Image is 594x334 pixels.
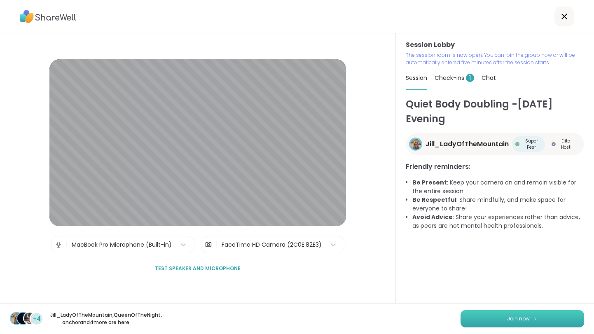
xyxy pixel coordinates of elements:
h1: Quiet Body Doubling -[DATE] Evening [406,97,584,126]
img: anchor [24,313,35,324]
a: Jill_LadyOfTheMountainJill_LadyOfTheMountainSuper PeerSuper PeerElite HostElite Host [406,133,584,155]
li: : Share mindfully, and make space for everyone to share! [412,196,584,213]
li: : Share your experiences rather than advice, as peers are not mental health professionals. [412,213,584,230]
img: ShareWell Logo [20,7,76,26]
button: Test speaker and microphone [152,260,244,277]
span: Elite Host [557,138,574,150]
span: Jill_LadyOfTheMountain [426,139,509,149]
b: Be Respectful [412,196,456,204]
span: Chat [482,74,496,82]
span: Super Peer [521,138,541,150]
h3: Friendly reminders: [406,162,584,172]
img: Jill_LadyOfTheMountain [410,139,421,149]
li: : Keep your camera on and remain visible for the entire session. [412,178,584,196]
img: ShareWell Logomark [533,316,538,321]
span: +4 [33,315,41,323]
span: Session [406,74,427,82]
img: Jill_LadyOfTheMountain [11,313,22,324]
h3: Session Lobby [406,40,584,50]
b: Avoid Advice [412,213,453,221]
span: 1 [466,74,474,82]
span: | [215,236,217,253]
img: QueenOfTheNight [17,313,29,324]
p: Jill_LadyOfTheMountain , QueenOfTheNight , anchor and 4 more are here. [50,311,143,326]
div: FaceTime HD Camera (2C0E:82E3) [222,241,322,249]
img: Elite Host [552,142,556,146]
span: | [65,236,68,253]
img: Super Peer [515,142,519,146]
div: MacBook Pro Microphone (Built-in) [72,241,172,249]
span: Test speaker and microphone [155,265,241,272]
b: Be Present [412,178,447,187]
span: Join now [507,315,530,322]
p: The session room is now open. You can join the group now or will be automatically entered five mi... [406,51,584,66]
img: Camera [205,236,212,253]
button: Join now [461,310,584,327]
span: Check-ins [435,74,474,82]
img: Microphone [55,236,62,253]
